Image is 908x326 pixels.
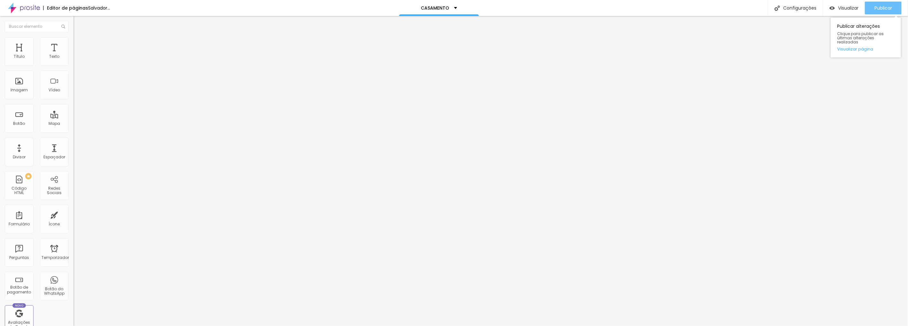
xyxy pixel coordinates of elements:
[13,154,26,160] font: Divisor
[837,47,895,51] a: Visualizar página
[47,186,62,195] font: Redes Sociais
[11,87,28,93] font: Imagem
[15,304,24,307] font: Novo
[5,21,69,32] input: Buscar elemento
[49,87,60,93] font: Vídeo
[838,5,859,11] font: Visualizar
[783,5,816,11] font: Configurações
[12,186,27,195] font: Código HTML
[73,16,908,326] iframe: Editor
[7,284,31,294] font: Botão de pagamento
[9,221,30,227] font: Formulário
[9,255,29,260] font: Perguntas
[44,286,64,296] font: Botão do WhatsApp
[837,31,884,45] font: Clique para publicar as últimas alterações realizadas
[775,5,780,11] img: Ícone
[829,5,835,11] img: view-1.svg
[42,255,69,260] font: Temporizador
[88,5,110,11] font: Salvador...
[421,5,449,11] font: CASAMENTO
[49,54,59,59] font: Texto
[874,5,892,11] font: Publicar
[865,2,902,14] button: Publicar
[61,25,65,28] img: Ícone
[14,54,25,59] font: Título
[837,23,880,29] font: Publicar alterações
[49,121,60,126] font: Mapa
[49,221,60,227] font: Ícone
[823,2,865,14] button: Visualizar
[13,121,25,126] font: Botão
[47,5,88,11] font: Editor de páginas
[837,46,873,52] font: Visualizar página
[43,154,65,160] font: Espaçador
